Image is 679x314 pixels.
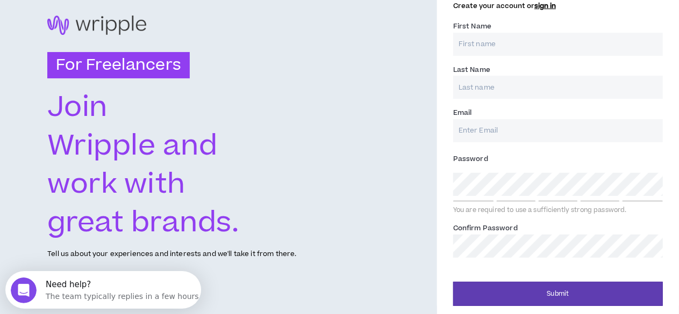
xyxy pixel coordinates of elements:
[40,18,196,29] div: The team typically replies in a few hours.
[47,52,190,79] h3: For Freelancers
[453,104,472,121] label: Email
[11,278,37,303] iframe: Intercom live chat
[47,126,218,166] text: Wripple and
[453,33,663,56] input: First name
[453,220,518,237] label: Confirm Password
[453,282,663,306] button: Submit
[47,203,239,243] text: great brands.
[5,271,201,309] iframe: Intercom live chat discovery launcher
[534,1,556,11] a: sign in
[4,4,206,34] div: Open Intercom Messenger
[453,76,663,99] input: Last name
[47,249,296,259] p: Tell us about your experiences and interests and we'll take it from there.
[47,87,108,127] text: Join
[453,61,490,78] label: Last Name
[453,154,488,164] span: Password
[453,18,491,35] label: First Name
[40,9,196,18] div: Need help?
[47,164,187,204] text: work with
[453,119,663,142] input: Enter Email
[453,206,663,215] div: You are required to use a sufficiently strong password.
[453,2,663,10] h5: Create your account or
